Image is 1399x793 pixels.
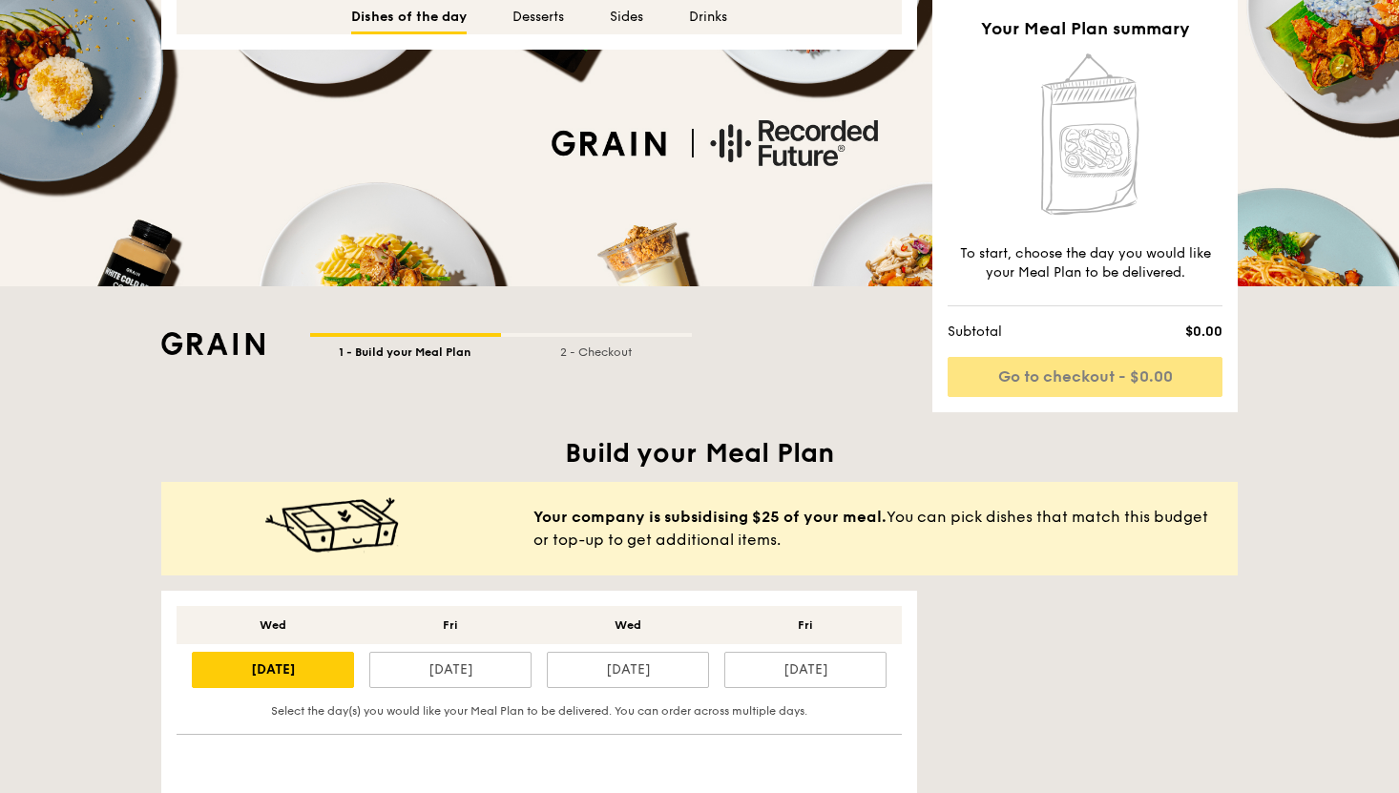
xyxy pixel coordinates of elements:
div: To start, choose the day you would like your Meal Plan to be delivered. [948,244,1222,282]
span: Subtotal [948,323,1113,342]
div: 2 - Checkout [501,337,692,360]
div: Fri [369,617,532,633]
h2: Your Meal Plan summary [948,15,1222,42]
div: Fri [724,617,887,633]
a: Go to checkout - $0.00 [948,357,1222,397]
h1: Build your Meal Plan [161,436,1238,470]
img: Home delivery [1029,50,1141,221]
div: Wed [547,617,709,633]
img: Grain [161,332,264,355]
span: You can pick dishes that match this budget or top-up to get additional items. [533,506,1222,552]
div: 1 - Build your Meal Plan [310,337,501,360]
span: $0.00 [1113,323,1222,342]
b: Your company is subsidising $25 of your meal. [533,508,887,526]
img: meal-happy@2x.c9d3c595.png [265,497,399,554]
div: Select the day(s) you would like your Meal Plan to be delivered. You can order across multiple days. [184,703,894,719]
div: Wed [192,617,354,633]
